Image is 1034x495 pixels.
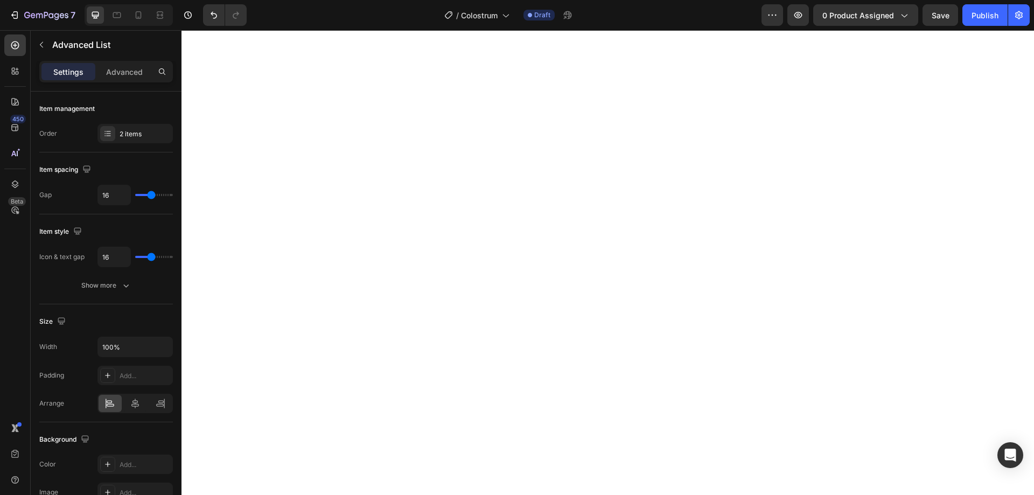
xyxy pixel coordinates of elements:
[4,4,80,26] button: 7
[39,342,57,352] div: Width
[81,280,131,291] div: Show more
[461,10,498,21] span: Colostrum
[181,30,1034,495] iframe: Design area
[456,10,459,21] span: /
[534,10,550,20] span: Draft
[39,459,56,469] div: Color
[39,371,64,380] div: Padding
[39,252,85,262] div: Icon & text gap
[972,10,998,21] div: Publish
[98,185,130,205] input: Auto
[98,247,130,267] input: Auto
[10,115,26,123] div: 450
[120,371,170,381] div: Add...
[39,129,57,138] div: Order
[39,225,84,239] div: Item style
[822,10,894,21] span: 0 product assigned
[997,442,1023,468] div: Open Intercom Messenger
[8,197,26,206] div: Beta
[813,4,918,26] button: 0 product assigned
[962,4,1008,26] button: Publish
[106,66,143,78] p: Advanced
[39,433,92,447] div: Background
[39,163,93,177] div: Item spacing
[39,276,173,295] button: Show more
[120,460,170,470] div: Add...
[39,190,52,200] div: Gap
[98,337,172,357] input: Auto
[39,104,95,114] div: Item management
[39,315,68,329] div: Size
[39,399,64,408] div: Arrange
[71,9,75,22] p: 7
[203,4,247,26] div: Undo/Redo
[52,38,169,51] p: Advanced List
[932,11,949,20] span: Save
[53,66,83,78] p: Settings
[923,4,958,26] button: Save
[120,129,170,139] div: 2 items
